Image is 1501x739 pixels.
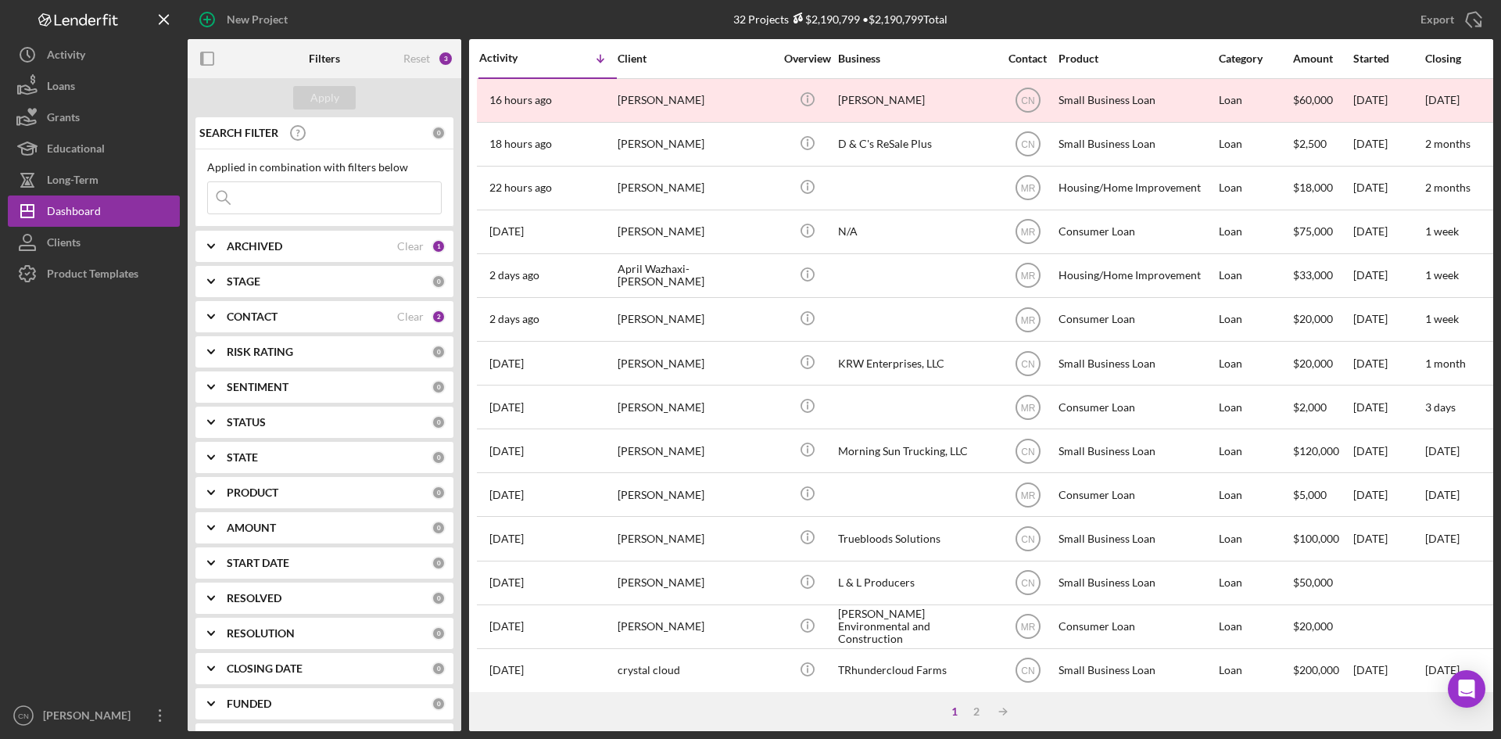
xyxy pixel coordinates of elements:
span: $33,000 [1293,268,1333,282]
a: Educational [8,133,180,164]
a: Grants [8,102,180,133]
div: 3 [438,51,453,66]
div: Housing/Home Improvement [1059,255,1215,296]
time: 2025-09-30 12:59 [489,445,524,457]
div: [PERSON_NAME] [618,606,774,648]
time: 2025-09-29 17:21 [489,489,524,501]
div: [PERSON_NAME] Environmental and Construction [838,606,994,648]
span: $5,000 [1293,488,1327,501]
span: $20,000 [1293,357,1333,370]
div: Loan [1219,650,1291,691]
div: 0 [432,626,446,640]
div: [DATE] [1353,167,1424,209]
div: Loan [1219,80,1291,121]
button: Clients [8,227,180,258]
span: $18,000 [1293,181,1333,194]
div: Housing/Home Improvement [1059,167,1215,209]
span: $100,000 [1293,532,1339,545]
b: SEARCH FILTER [199,127,278,139]
text: MR [1020,227,1035,238]
div: 2 [432,310,446,324]
div: Clients [47,227,81,262]
b: PRODUCT [227,486,278,499]
time: 2025-09-20 17:42 [489,664,524,676]
text: MR [1020,402,1035,413]
a: Product Templates [8,258,180,289]
div: Business [838,52,994,65]
time: 2025-10-02 21:13 [489,401,524,414]
time: 2025-10-06 19:15 [489,357,524,370]
time: 2 months [1425,137,1471,150]
button: CN[PERSON_NAME] [8,700,180,731]
div: Consumer Loan [1059,299,1215,340]
button: Dashboard [8,196,180,227]
button: Long-Term [8,164,180,196]
span: $75,000 [1293,224,1333,238]
div: 0 [432,126,446,140]
div: $2,190,799 [789,13,860,26]
text: CN [1021,665,1034,676]
time: [DATE] [1425,532,1460,545]
div: Loan [1219,343,1291,384]
div: Export [1420,4,1454,35]
div: Loan [1219,606,1291,648]
button: Activity [8,39,180,70]
div: Loan [1219,474,1291,515]
b: SENTIMENT [227,381,288,393]
div: Consumer Loan [1059,474,1215,515]
div: [DATE] [1353,299,1424,340]
b: CLOSING DATE [227,662,303,675]
text: MR [1020,183,1035,194]
div: Loan [1219,518,1291,559]
div: Dashboard [47,196,101,231]
div: [PERSON_NAME] [618,80,774,121]
div: New Project [227,4,288,35]
div: Activity [479,52,548,64]
div: Grants [47,102,80,137]
div: Morning Sun Trucking, LLC [838,430,994,472]
div: Small Business Loan [1059,124,1215,165]
div: [PERSON_NAME] [618,167,774,209]
div: [PERSON_NAME] [618,343,774,384]
div: Small Business Loan [1059,518,1215,559]
span: $200,000 [1293,663,1339,676]
div: [DATE] [1353,386,1424,428]
b: AMOUNT [227,522,276,534]
b: Filters [309,52,340,65]
time: 2025-09-26 18:36 [489,576,524,589]
div: [DATE] [1353,255,1424,296]
text: MR [1020,622,1035,633]
div: Loan [1219,299,1291,340]
div: crystal cloud [618,650,774,691]
div: 0 [432,415,446,429]
div: L & L Producers [838,562,994,604]
b: RESOLUTION [227,627,295,640]
div: Client [618,52,774,65]
div: Loan [1219,430,1291,472]
div: [DATE] [1353,80,1424,121]
a: Loans [8,70,180,102]
div: Amount [1293,52,1352,65]
div: [DATE] [1353,211,1424,253]
div: Truebloods Solutions [838,518,994,559]
div: D & C's ReSale Plus [838,124,994,165]
time: 2 months [1425,181,1471,194]
time: 2025-10-07 20:42 [489,269,539,282]
div: 0 [432,556,446,570]
div: [PERSON_NAME] [618,124,774,165]
div: [DATE] [1353,124,1424,165]
div: Loan [1219,255,1291,296]
text: CN [1021,446,1034,457]
div: Loan [1219,562,1291,604]
b: RISK RATING [227,346,293,358]
div: Contact [998,52,1057,65]
div: KRW Enterprises, LLC [838,343,994,384]
time: 1 month [1425,357,1466,370]
div: 1 [432,239,446,253]
time: 2025-10-07 19:53 [489,313,539,325]
span: $20,000 [1293,312,1333,325]
div: [DATE] [1353,430,1424,472]
div: Small Business Loan [1059,650,1215,691]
